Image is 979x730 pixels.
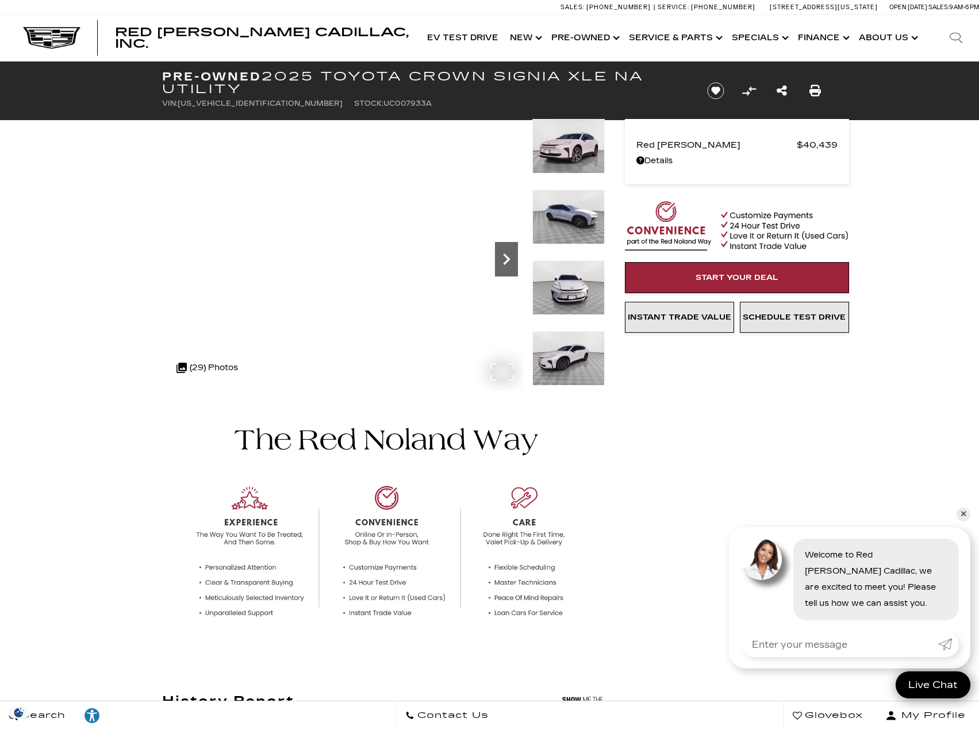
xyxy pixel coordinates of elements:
[809,83,821,99] a: Print this Pre-Owned 2025 Toyota Crown Signia XLE NA Utility
[162,99,178,107] span: VIN:
[928,3,949,11] span: Sales:
[949,3,979,11] span: 9 AM-6 PM
[889,3,927,11] span: Open [DATE]
[396,701,498,730] a: Contact Us
[743,313,846,322] span: Schedule Test Drive
[654,4,758,10] a: Service: [PHONE_NUMBER]
[896,671,970,698] a: Live Chat
[897,708,966,724] span: My Profile
[784,701,872,730] a: Glovebox
[696,273,778,282] span: Start Your Deal
[740,302,849,333] a: Schedule Test Drive
[903,678,963,691] span: Live Chat
[770,3,878,11] a: [STREET_ADDRESS][US_STATE]
[792,15,853,61] a: Finance
[933,15,979,61] div: Search
[6,706,32,719] img: Opt-Out Icon
[703,82,728,100] button: Save vehicle
[740,82,758,99] button: Compare Vehicle
[115,25,409,51] span: Red [PERSON_NAME] Cadillac, Inc.
[740,632,938,657] input: Enter your message
[354,99,383,107] span: Stock:
[793,539,959,620] div: Welcome to Red [PERSON_NAME] Cadillac, we are excited to meet you! Please tell us how we can assi...
[636,153,838,169] a: Details
[532,119,605,174] img: Used 2025 White Toyota XLE image 1
[623,15,726,61] a: Service & Parts
[562,694,605,723] img: Show me the Carfax
[178,99,343,107] span: [US_VEHICLE_IDENTIFICATION_NUMBER]
[802,708,863,724] span: Glovebox
[625,262,849,293] a: Start Your Deal
[532,331,605,386] img: Used 2025 White Toyota XLE image 4
[628,313,731,322] span: Instant Trade Value
[658,3,689,11] span: Service:
[726,15,792,61] a: Specials
[75,701,110,730] a: Explore your accessibility options
[162,119,524,390] iframe: Interactive Walkaround/Photo gallery of the vehicle/product
[872,701,979,730] button: Open user profile menu
[691,3,755,11] span: [PHONE_NUMBER]
[740,539,782,580] img: Agent profile photo
[560,3,585,11] span: Sales:
[6,706,32,719] section: Click to Open Cookie Consent Modal
[75,707,109,724] div: Explore your accessibility options
[162,70,262,83] strong: Pre-Owned
[162,694,294,709] h2: History Report
[853,15,922,61] a: About Us
[636,137,797,153] span: Red [PERSON_NAME]
[532,260,605,315] img: Used 2025 White Toyota XLE image 3
[495,242,518,276] div: Next
[18,708,66,724] span: Search
[938,632,959,657] a: Submit
[560,4,654,10] a: Sales: [PHONE_NUMBER]
[532,190,605,244] img: Used 2025 White Toyota XLE image 2
[777,83,787,99] a: Share this Pre-Owned 2025 Toyota Crown Signia XLE NA Utility
[414,708,489,724] span: Contact Us
[171,354,244,382] div: (29) Photos
[162,70,688,95] h1: 2025 Toyota Crown Signia XLE NA Utility
[625,302,734,333] a: Instant Trade Value
[546,15,623,61] a: Pre-Owned
[797,137,838,153] span: $40,439
[23,27,80,49] img: Cadillac Dark Logo with Cadillac White Text
[115,26,410,49] a: Red [PERSON_NAME] Cadillac, Inc.
[383,99,432,107] span: UC007933A
[586,3,651,11] span: [PHONE_NUMBER]
[636,137,838,153] a: Red [PERSON_NAME] $40,439
[504,15,546,61] a: New
[421,15,504,61] a: EV Test Drive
